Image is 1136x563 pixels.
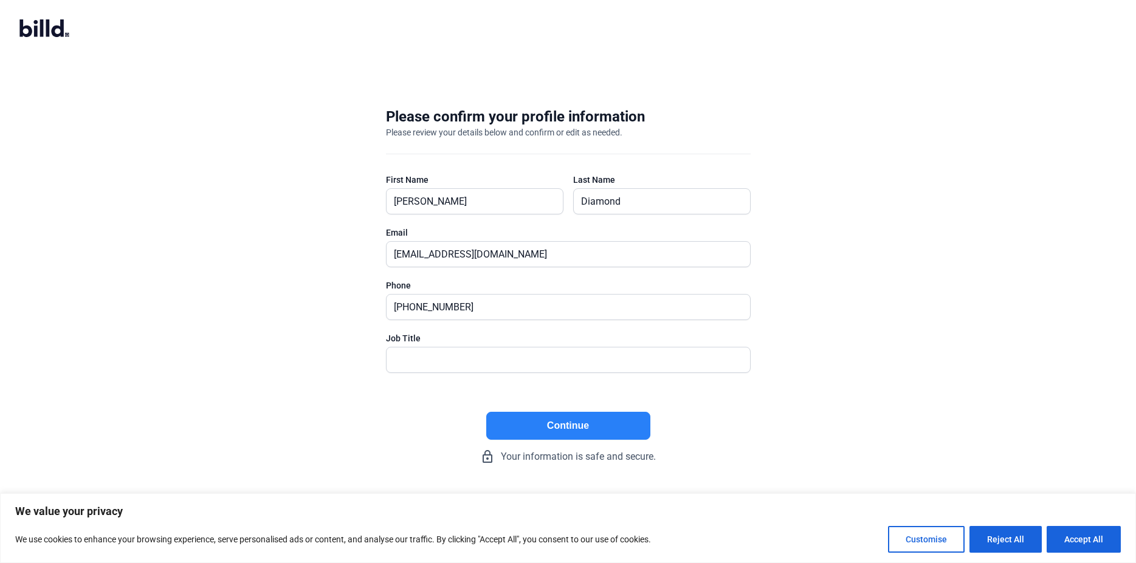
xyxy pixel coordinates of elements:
[386,449,751,464] div: Your information is safe and secure.
[387,295,737,319] input: (XXX) XXX-XXXX
[486,412,650,440] button: Continue
[480,449,495,464] mat-icon: lock_outline
[888,526,965,553] button: Customise
[15,532,651,547] p: We use cookies to enhance your browsing experience, serve personalised ads or content, and analys...
[386,227,751,239] div: Email
[1047,526,1121,553] button: Accept All
[386,279,751,292] div: Phone
[386,126,622,138] div: Please review your details below and confirm or edit as needed.
[573,174,751,186] div: Last Name
[386,107,645,126] div: Please confirm your profile information
[15,504,1121,519] p: We value your privacy
[386,332,751,344] div: Job Title
[969,526,1042,553] button: Reject All
[386,174,563,186] div: First Name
